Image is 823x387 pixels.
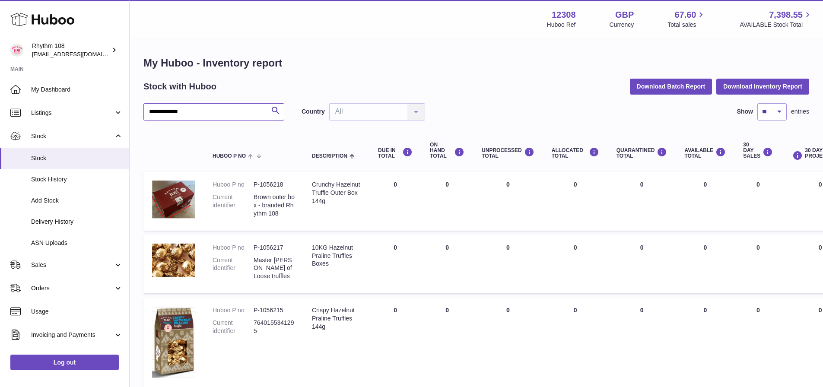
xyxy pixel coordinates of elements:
h1: My Huboo - Inventory report [143,56,809,70]
img: product image [152,306,195,378]
span: AVAILABLE Stock Total [740,21,813,29]
span: 7,398.55 [769,9,803,21]
dd: P-1056215 [254,306,295,314]
td: 0 [676,235,734,294]
td: 0 [543,235,608,294]
dt: Huboo P no [213,306,254,314]
dt: Current identifier [213,193,254,218]
span: Usage [31,308,123,316]
div: UNPROCESSED Total [482,147,534,159]
div: 30 DAY SALES [743,142,773,159]
span: My Dashboard [31,86,123,94]
div: DUE IN TOTAL [378,147,413,159]
span: Huboo P no [213,153,246,159]
span: 67.60 [674,9,696,21]
label: Show [737,108,753,116]
dt: Current identifier [213,256,254,281]
strong: 12308 [552,9,576,21]
div: 10KG Hazelnut Praline Truffles Boxes [312,244,361,268]
button: Download Batch Report [630,79,712,94]
span: 0 [640,307,644,314]
img: product image [152,181,195,219]
div: ON HAND Total [430,142,464,159]
span: Add Stock [31,197,123,205]
td: 0 [734,172,782,231]
span: entries [791,108,809,116]
img: internalAdmin-12308@internal.huboo.com [10,44,23,57]
a: 67.60 Total sales [667,9,706,29]
dd: Master [PERSON_NAME] of Loose truffles [254,256,295,281]
td: 0 [473,172,543,231]
td: 0 [421,235,473,294]
span: Delivery History [31,218,123,226]
span: Listings [31,109,114,117]
td: 0 [369,235,421,294]
a: Log out [10,355,119,370]
a: 7,398.55 AVAILABLE Stock Total [740,9,813,29]
div: Crispy Hazelnut Praline Truffles 144g [312,306,361,331]
h2: Stock with Huboo [143,81,216,92]
img: product image [152,244,195,277]
span: Total sales [667,21,706,29]
div: ALLOCATED Total [552,147,599,159]
dd: Brown outer box - branded Rhythm 108 [254,193,295,218]
button: Download Inventory Report [716,79,809,94]
span: Orders [31,284,114,292]
dt: Huboo P no [213,244,254,252]
td: 0 [734,235,782,294]
span: 0 [640,244,644,251]
span: Sales [31,261,114,269]
td: 0 [473,235,543,294]
dd: 7640155341295 [254,319,295,335]
div: Crunchy Hazelnut Truffle Outer Box 144g [312,181,361,205]
span: Invoicing and Payments [31,331,114,339]
label: Country [302,108,325,116]
td: 0 [421,172,473,231]
span: 0 [640,181,644,188]
div: Rhythm 108 [32,42,110,58]
dt: Huboo P no [213,181,254,189]
td: 0 [676,172,734,231]
dt: Current identifier [213,319,254,335]
dd: P-1056217 [254,244,295,252]
span: ASN Uploads [31,239,123,247]
div: Currency [610,21,634,29]
span: Stock History [31,175,123,184]
div: QUARANTINED Total [616,147,667,159]
td: 0 [543,172,608,231]
div: AVAILABLE Total [684,147,726,159]
dd: P-1056218 [254,181,295,189]
strong: GBP [615,9,634,21]
div: Huboo Ref [547,21,576,29]
span: Stock [31,132,114,140]
span: [EMAIL_ADDRESS][DOMAIN_NAME] [32,51,127,57]
td: 0 [369,172,421,231]
span: Stock [31,154,123,162]
span: Description [312,153,347,159]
